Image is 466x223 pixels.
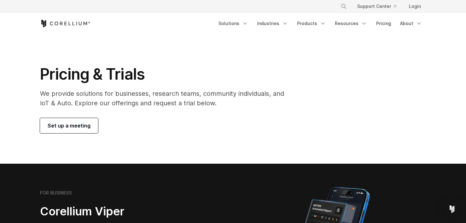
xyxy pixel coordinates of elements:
[40,89,293,108] p: We provide solutions for businesses, research teams, community individuals, and IoT & Auto. Explo...
[40,190,72,196] h6: FOR BUSINESS
[352,1,401,12] a: Support Center
[215,18,426,29] div: Navigation Menu
[372,18,395,29] a: Pricing
[396,18,426,29] a: About
[253,18,292,29] a: Industries
[40,204,203,219] h2: Corellium Viper
[48,122,90,129] span: Set up a meeting
[215,18,252,29] a: Solutions
[40,118,98,133] a: Set up a meeting
[331,18,371,29] a: Resources
[338,1,349,12] button: Search
[40,20,90,27] a: Corellium Home
[404,1,426,12] a: Login
[293,18,330,29] a: Products
[444,201,460,217] div: Open Intercom Messenger
[333,1,426,12] div: Navigation Menu
[40,65,293,84] h1: Pricing & Trials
